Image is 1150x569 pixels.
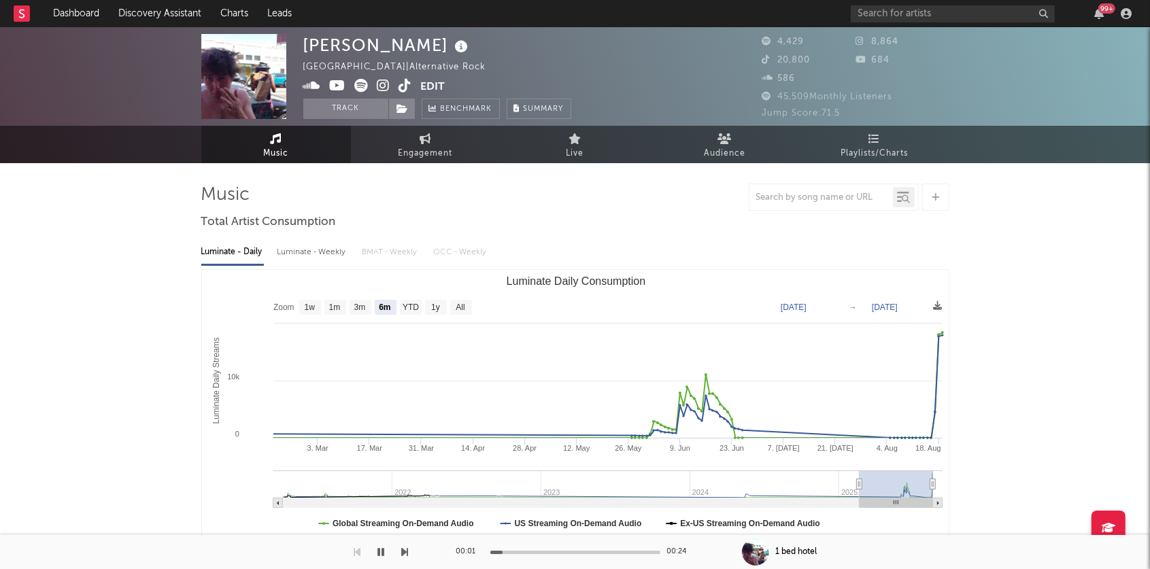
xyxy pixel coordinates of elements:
text: 12. May [563,444,590,452]
text: YTD [402,303,418,313]
text: 18. Aug [915,444,941,452]
text: Global Streaming On-Demand Audio [333,519,474,528]
button: 99+ [1094,8,1104,19]
text: 14. Apr [461,444,485,452]
svg: Luminate Daily Consumption [202,270,949,542]
button: Track [303,99,388,119]
span: Benchmark [441,101,492,118]
text: 28. Apr [513,444,537,452]
text: [DATE] [872,303,898,312]
span: Total Artist Consumption [201,214,336,230]
text: 1w [304,303,315,313]
div: [GEOGRAPHIC_DATA] | Alternative Rock [303,59,502,75]
a: Music [201,126,351,163]
div: 00:01 [456,544,484,560]
div: Luminate - Daily [201,241,264,264]
input: Search for artists [851,5,1055,22]
text: 23. Jun [720,444,744,452]
div: Luminate - Weekly [277,241,349,264]
span: Jump Score: 71.5 [762,109,841,118]
a: Engagement [351,126,501,163]
text: 3. Mar [307,444,328,452]
span: Live [566,145,584,162]
span: 45,509 Monthly Listeners [762,92,893,101]
text: 17. Mar [356,444,382,452]
span: Engagement [399,145,453,162]
text: Luminate Daily Consumption [506,275,645,287]
text: Zoom [273,303,294,313]
a: Live [501,126,650,163]
a: Benchmark [422,99,500,119]
span: Summary [524,105,564,113]
text: 1m [328,303,340,313]
text: [DATE] [781,303,807,312]
span: 8,864 [856,37,898,46]
span: 684 [856,56,890,65]
button: Edit [421,79,445,96]
button: Summary [507,99,571,119]
div: 1 bed hotel [776,546,817,558]
span: 4,429 [762,37,805,46]
text: → [849,303,857,312]
a: Audience [650,126,800,163]
span: Audience [704,145,745,162]
text: Luminate Daily Streams [211,337,220,424]
text: All [456,303,464,313]
text: 7. [DATE] [767,444,799,452]
text: 4. Aug [876,444,897,452]
text: 10k [227,373,239,381]
span: 20,800 [762,56,811,65]
text: 31. Mar [408,444,434,452]
text: 21. [DATE] [817,444,853,452]
text: 3m [354,303,365,313]
a: Playlists/Charts [800,126,949,163]
div: 99 + [1098,3,1115,14]
text: US Streaming On-Demand Audio [514,519,641,528]
div: [PERSON_NAME] [303,34,472,56]
span: 586 [762,74,796,83]
text: 0 [235,430,239,438]
text: 6m [379,303,390,313]
text: 26. May [615,444,642,452]
span: Playlists/Charts [841,145,908,162]
input: Search by song name or URL [749,192,893,203]
text: 1y [431,303,440,313]
div: 00:24 [667,544,694,560]
text: Ex-US Streaming On-Demand Audio [680,519,820,528]
text: 9. Jun [670,444,690,452]
span: Music [263,145,288,162]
